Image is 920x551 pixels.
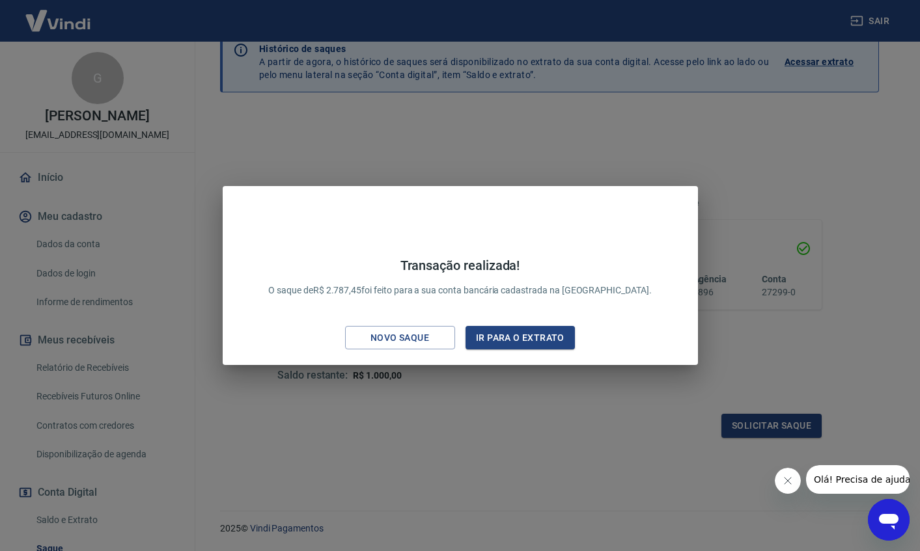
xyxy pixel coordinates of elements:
[355,330,445,346] div: Novo saque
[868,499,910,541] iframe: Button to launch messaging window
[8,9,109,20] span: Olá! Precisa de ajuda?
[806,465,910,494] iframe: Message from company
[466,326,576,350] button: Ir para o extrato
[775,468,801,494] iframe: Close message
[345,326,455,350] button: Novo saque
[268,258,652,273] h4: Transação realizada!
[268,258,652,297] p: O saque de R$ 2.787,45 foi feito para a sua conta bancária cadastrada na [GEOGRAPHIC_DATA].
